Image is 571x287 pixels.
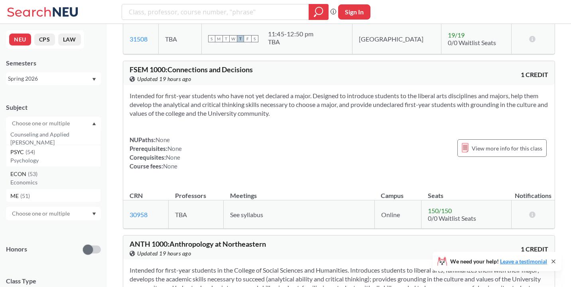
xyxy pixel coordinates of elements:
[338,4,370,20] button: Sign In
[26,148,35,155] span: ( 54 )
[28,170,37,177] span: ( 53 )
[6,245,27,254] p: Honors
[128,5,303,19] input: Class, professor, course number, "phrase"
[6,277,101,285] span: Class Type
[6,117,101,130] div: Dropdown arrowCS(97)Computer ScienceCHEM(71)Chemistry & Chemical BiologyEECE(69)Electrical and Co...
[268,30,314,38] div: 11:45 - 12:50 pm
[130,65,253,74] span: FSEM 1000 : Connections and Decisions
[58,34,81,46] button: LAW
[215,35,222,42] span: M
[448,31,465,39] span: 19 / 19
[8,74,91,83] div: Spring 2026
[92,212,96,216] svg: Dropdown arrow
[159,24,201,54] td: TBA
[34,34,55,46] button: CPS
[428,214,476,222] span: 0/0 Waitlist Seats
[166,154,180,161] span: None
[314,6,323,18] svg: magnifying glass
[268,38,314,46] div: TBA
[6,103,101,112] div: Subject
[374,183,421,200] th: Campus
[448,39,496,46] span: 0/0 Waitlist Seats
[472,143,542,153] span: View more info for this class
[10,178,100,186] p: Economics
[156,136,170,143] span: None
[8,209,75,218] input: Choose one or multiple
[208,35,215,42] span: S
[8,119,75,128] input: Choose one or multiple
[352,24,441,54] td: [GEOGRAPHIC_DATA]
[230,35,237,42] span: W
[10,148,26,156] span: PSYC
[130,239,266,248] span: ANTH 1000 : Anthropology at Northeastern
[92,78,96,81] svg: Dropdown arrow
[222,35,230,42] span: T
[450,259,547,264] span: We need your help!
[20,192,30,199] span: ( 51 )
[6,72,101,85] div: Spring 2026Dropdown arrow
[251,35,258,42] span: S
[130,35,148,43] a: 31508
[9,34,31,46] button: NEU
[10,200,100,208] p: Mechanical Engineering
[6,59,101,67] div: Semesters
[130,91,548,118] section: Intended for first-year students who have not yet declared a major. Designed to introduce student...
[10,192,20,200] span: ME
[130,211,148,218] a: 30958
[137,249,191,258] span: Updated 19 hours ago
[521,245,548,253] span: 1 CREDIT
[224,183,375,200] th: Meetings
[521,70,548,79] span: 1 CREDIT
[428,207,452,214] span: 150 / 150
[374,200,421,229] td: Online
[10,131,100,146] p: Counseling and Applied [PERSON_NAME]
[10,170,28,178] span: ECON
[130,191,143,200] div: CRN
[163,162,177,170] span: None
[10,156,100,164] p: Psychology
[169,183,224,200] th: Professors
[237,35,244,42] span: T
[92,122,96,125] svg: Dropdown arrow
[137,75,191,83] span: Updated 19 hours ago
[309,4,329,20] div: magnifying glass
[6,207,101,220] div: Dropdown arrow
[244,35,251,42] span: F
[230,211,263,218] span: See syllabus
[130,135,182,170] div: NUPaths: Prerequisites: Corequisites: Course fees:
[169,200,224,229] td: TBA
[512,183,555,200] th: Notifications
[167,145,182,152] span: None
[421,183,512,200] th: Seats
[500,258,547,265] a: Leave a testimonial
